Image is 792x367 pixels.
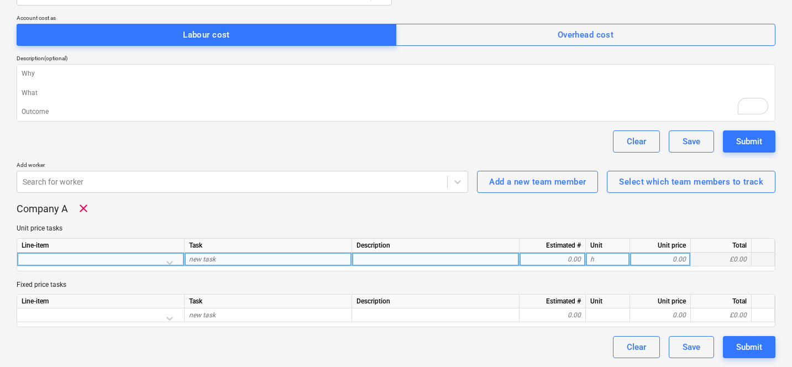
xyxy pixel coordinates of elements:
[630,239,691,253] div: Unit price
[17,64,775,122] textarea: To enrich screen reader interactions, please activate Accessibility in Grammarly extension settings
[17,239,185,253] div: Line-item
[489,175,586,189] div: Add a new team member
[520,239,586,253] div: Estimated #
[586,253,630,266] div: h
[669,336,714,358] button: Save
[691,295,752,308] div: Total
[691,253,752,266] div: £0.00
[723,336,775,358] button: Submit
[691,308,752,322] div: £0.00
[17,202,68,216] p: Company A
[607,171,775,193] button: Select which team members to track
[683,134,700,149] div: Save
[619,175,763,189] div: Select which team members to track
[17,295,185,308] div: Line-item
[17,280,775,290] p: Fixed price tasks
[736,134,762,149] div: Submit
[17,24,396,46] button: Labour cost
[189,255,216,263] span: new task
[627,340,646,354] div: Clear
[627,134,646,149] div: Clear
[630,295,691,308] div: Unit price
[477,171,598,193] button: Add a new team member
[77,202,90,215] span: Remove worker
[524,308,581,322] div: 0.00
[396,24,775,46] button: Overhead cost
[185,239,352,253] div: Task
[352,239,520,253] div: Description
[189,311,216,319] span: new task
[520,295,586,308] div: Estimated #
[736,340,762,354] div: Submit
[691,239,752,253] div: Total
[669,130,714,153] button: Save
[17,161,468,171] p: Add worker
[524,253,581,266] div: 0.00
[183,28,230,42] div: Labour cost
[17,55,775,62] div: Description (optional)
[17,224,775,233] p: Unit price tasks
[723,130,775,153] button: Submit
[613,130,660,153] button: Clear
[613,336,660,358] button: Clear
[185,295,352,308] div: Task
[558,28,614,42] div: Overhead cost
[683,340,700,354] div: Save
[586,295,630,308] div: Unit
[17,14,775,22] div: Account cost as
[634,308,686,322] div: 0.00
[634,253,686,266] div: 0.00
[737,314,792,367] iframe: Chat Widget
[352,295,520,308] div: Description
[586,239,630,253] div: Unit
